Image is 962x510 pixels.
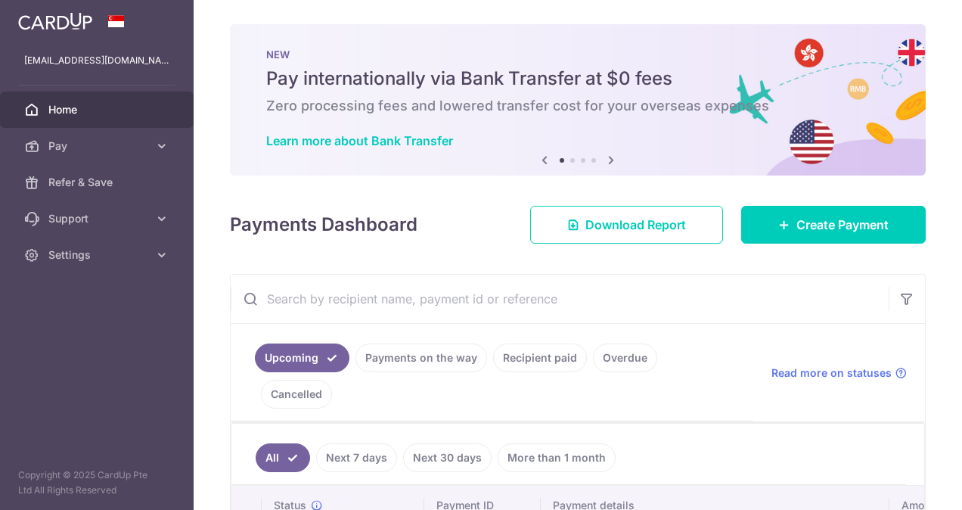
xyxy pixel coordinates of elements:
[266,133,453,148] a: Learn more about Bank Transfer
[593,344,657,372] a: Overdue
[48,247,148,263] span: Settings
[255,344,349,372] a: Upcoming
[231,275,889,323] input: Search by recipient name, payment id or reference
[48,138,148,154] span: Pay
[771,365,892,381] span: Read more on statuses
[355,344,487,372] a: Payments on the way
[266,97,889,115] h6: Zero processing fees and lowered transfer cost for your overseas expenses
[771,365,907,381] a: Read more on statuses
[266,48,889,61] p: NEW
[493,344,587,372] a: Recipient paid
[18,12,92,30] img: CardUp
[741,206,926,244] a: Create Payment
[261,380,332,409] a: Cancelled
[266,67,889,91] h5: Pay internationally via Bank Transfer at $0 fees
[230,24,926,176] img: Bank transfer banner
[48,211,148,226] span: Support
[48,102,148,117] span: Home
[530,206,723,244] a: Download Report
[256,443,310,472] a: All
[230,211,417,238] h4: Payments Dashboard
[796,216,889,234] span: Create Payment
[316,443,397,472] a: Next 7 days
[498,443,616,472] a: More than 1 month
[403,443,492,472] a: Next 30 days
[24,53,169,68] p: [EMAIL_ADDRESS][DOMAIN_NAME]
[585,216,686,234] span: Download Report
[48,175,148,190] span: Refer & Save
